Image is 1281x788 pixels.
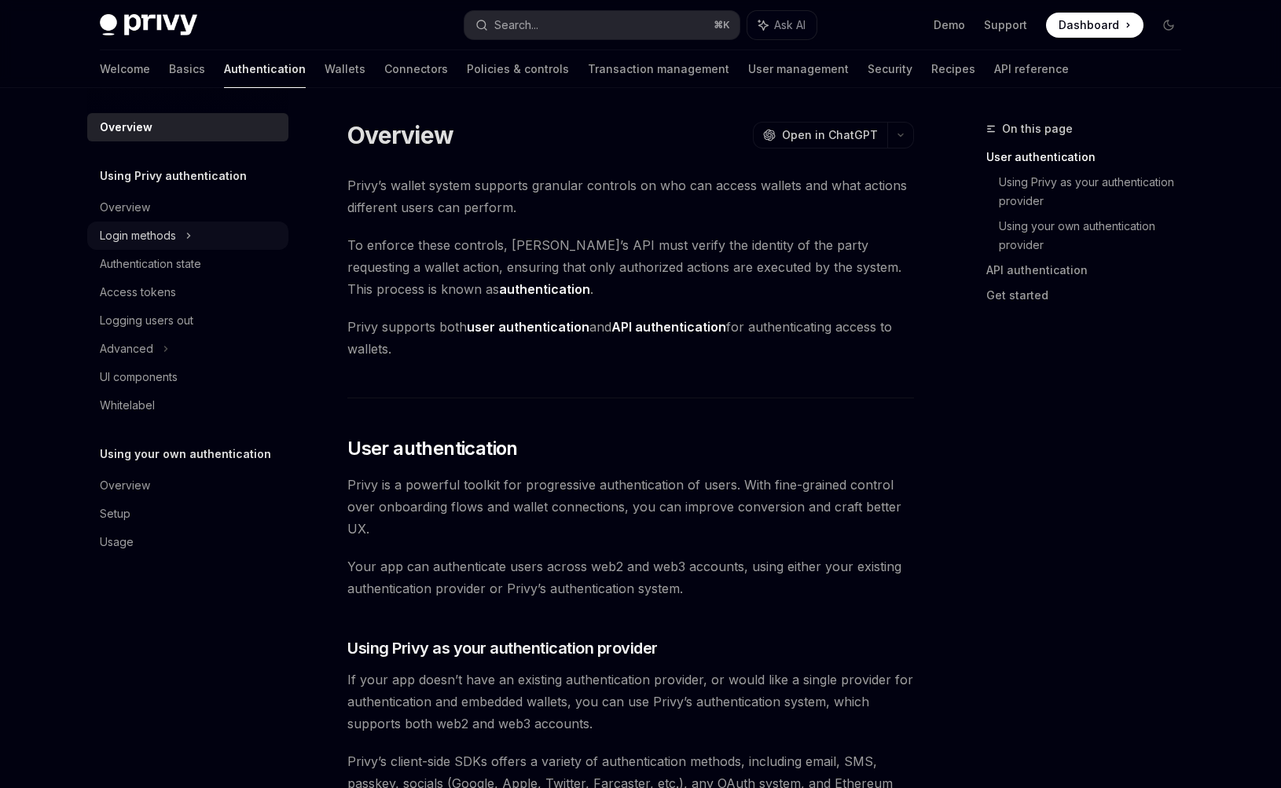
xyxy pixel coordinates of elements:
strong: user authentication [467,319,589,335]
a: Authentication state [87,250,288,278]
a: Setup [87,500,288,528]
span: Using Privy as your authentication provider [347,637,658,659]
span: Open in ChatGPT [782,127,878,143]
div: Authentication state [100,255,201,273]
span: If your app doesn’t have an existing authentication provider, or would like a single provider for... [347,669,914,735]
a: API reference [994,50,1069,88]
a: Overview [87,471,288,500]
span: User authentication [347,436,518,461]
div: Overview [100,198,150,217]
strong: API authentication [611,319,726,335]
img: dark logo [100,14,197,36]
span: To enforce these controls, [PERSON_NAME]’s API must verify the identity of the party requesting a... [347,234,914,300]
a: Using your own authentication provider [999,214,1194,258]
div: Advanced [100,339,153,358]
a: Demo [934,17,965,33]
a: UI components [87,363,288,391]
h5: Using your own authentication [100,445,271,464]
a: Basics [169,50,205,88]
h1: Overview [347,121,453,149]
div: Overview [100,476,150,495]
a: Recipes [931,50,975,88]
a: Get started [986,283,1194,308]
a: Connectors [384,50,448,88]
a: Usage [87,528,288,556]
a: Overview [87,113,288,141]
h5: Using Privy authentication [100,167,247,185]
span: Privy supports both and for authenticating access to wallets. [347,316,914,360]
a: Welcome [100,50,150,88]
a: Access tokens [87,278,288,306]
span: Privy is a powerful toolkit for progressive authentication of users. With fine-grained control ov... [347,474,914,540]
span: Ask AI [774,17,806,33]
a: Overview [87,193,288,222]
span: On this page [1002,119,1073,138]
a: Support [984,17,1027,33]
a: Dashboard [1046,13,1143,38]
a: Whitelabel [87,391,288,420]
a: Wallets [325,50,365,88]
div: Whitelabel [100,396,155,415]
div: Login methods [100,226,176,245]
div: Setup [100,504,130,523]
a: Authentication [224,50,306,88]
button: Open in ChatGPT [753,122,887,148]
a: Logging users out [87,306,288,335]
div: Usage [100,533,134,552]
strong: authentication [499,281,590,297]
a: User authentication [986,145,1194,170]
div: Search... [494,16,538,35]
a: Transaction management [588,50,729,88]
span: Dashboard [1059,17,1119,33]
div: UI components [100,368,178,387]
div: Overview [100,118,152,137]
span: ⌘ K [714,19,730,31]
button: Search...⌘K [464,11,740,39]
a: Using Privy as your authentication provider [999,170,1194,214]
a: User management [748,50,849,88]
a: Security [868,50,912,88]
a: API authentication [986,258,1194,283]
span: Your app can authenticate users across web2 and web3 accounts, using either your existing authent... [347,555,914,599]
div: Logging users out [100,311,193,330]
button: Toggle dark mode [1156,13,1181,38]
div: Access tokens [100,283,176,302]
button: Ask AI [747,11,817,39]
a: Policies & controls [467,50,569,88]
span: Privy’s wallet system supports granular controls on who can access wallets and what actions diffe... [347,174,914,218]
